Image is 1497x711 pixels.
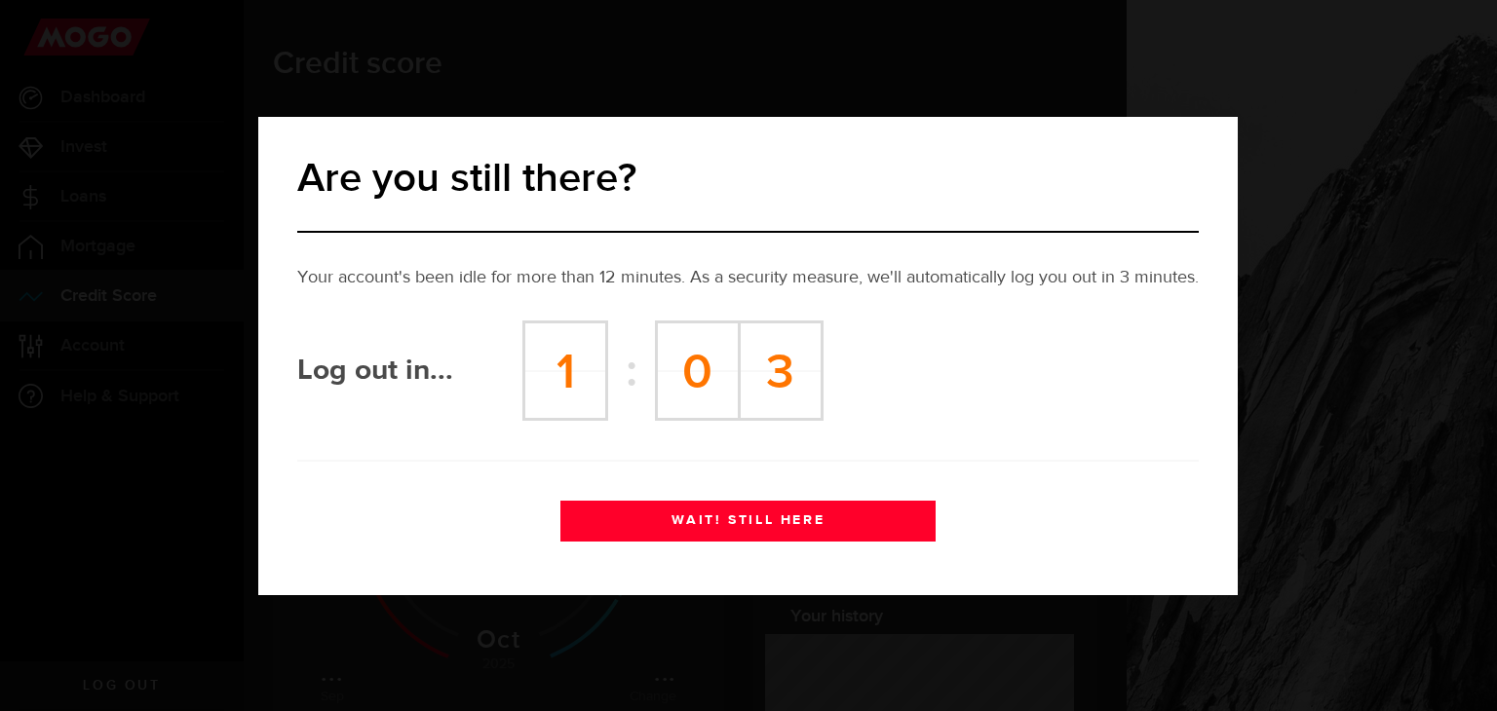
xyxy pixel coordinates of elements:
h2: Are you still there? [297,154,1199,205]
button: WAIT! STILL HERE [560,501,936,542]
td: 1 [524,322,607,420]
p: Your account's been idle for more than 12 minutes. As a security measure, we'll automatically log... [297,265,1199,291]
td: 0 [656,322,739,420]
button: Open LiveChat chat widget [16,8,74,66]
td: 3 [739,322,822,420]
td: : [607,322,657,420]
h2: Log out in... [297,359,522,383]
